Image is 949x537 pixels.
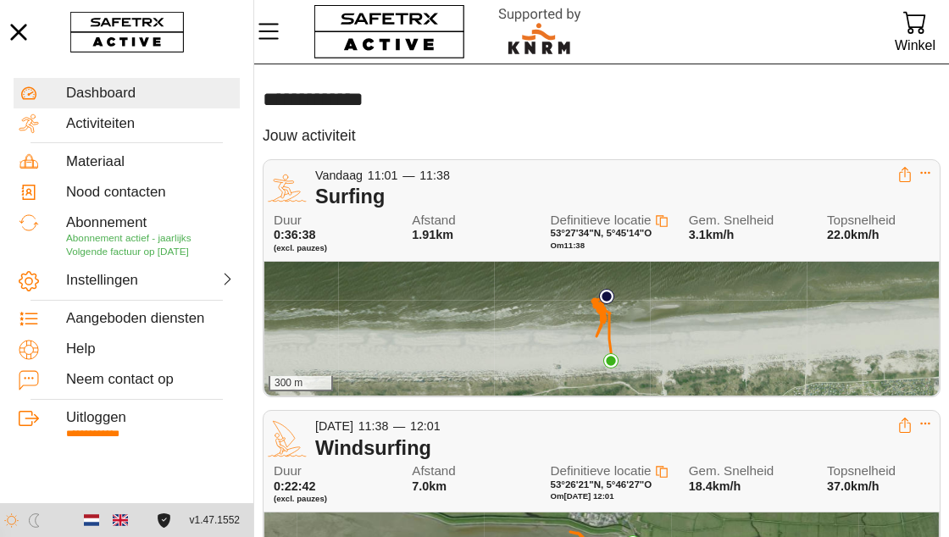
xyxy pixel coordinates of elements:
span: 3.1km/h [689,228,735,241]
span: Topsnelheid [827,213,935,228]
span: — [393,419,405,433]
span: 18.4km/h [689,479,741,493]
span: 22.0km/h [827,228,880,241]
h5: Jouw activiteit [263,126,356,146]
img: PathEnd.svg [603,353,619,368]
span: Gem. Snelheid [689,213,797,228]
span: 11:38 [358,419,389,433]
span: 12:01 [410,419,441,433]
div: Winkel [895,34,935,57]
span: 11:38 [419,169,450,182]
img: ModeDark.svg [27,513,42,528]
span: 1.91km [412,228,453,241]
img: Subscription.svg [19,213,39,233]
div: Neem contact op [66,371,235,388]
span: 7.0km [412,479,447,493]
div: Instellingen [66,272,147,289]
div: Aangeboden diensten [66,310,235,327]
span: — [402,169,414,182]
div: Surfing [315,185,897,208]
img: en.svg [113,512,128,528]
span: [DATE] [315,419,353,433]
span: 53°26'21"N, 5°46'27"O [551,479,652,490]
span: Topsnelheid [827,464,935,479]
button: Menu [254,14,297,49]
button: Expand [919,167,931,179]
div: Activiteiten [66,115,235,132]
span: Afstand [412,464,520,479]
img: ModeLight.svg [4,513,19,528]
div: 300 m [269,376,333,391]
div: Materiaal [66,153,235,170]
span: Vandaag [315,169,363,182]
span: 53°27'34"N, 5°45'14"O [551,228,652,238]
span: Gem. Snelheid [689,464,797,479]
img: PathStart.svg [599,289,614,304]
button: Dutch [77,506,106,534]
img: SURFING.svg [268,169,307,208]
div: Windsurfing [315,436,897,460]
img: Equipment.svg [19,152,39,172]
a: Licentieovereenkomst [153,513,175,528]
img: ContactUs.svg [19,370,39,390]
span: Duur [274,464,382,479]
span: (excl. pauzes) [274,494,382,504]
img: WIND_SURFING.svg [268,419,307,458]
img: Help.svg [19,340,39,360]
img: RescueLogo.svg [479,4,601,59]
button: Expand [919,418,931,429]
span: Afstand [412,213,520,228]
span: Om [DATE] 12:01 [551,491,614,501]
div: Abonnement [66,214,235,231]
span: Definitieve locatie [551,463,652,478]
button: v1.47.1552 [180,507,250,534]
span: v1.47.1552 [190,512,240,529]
div: Nood contacten [66,184,235,201]
img: nl.svg [84,512,99,528]
span: Duur [274,213,382,228]
span: 0:36:38 [274,228,316,241]
div: Help [66,340,235,357]
span: 11:01 [368,169,398,182]
span: Volgende factuur op [DATE] [66,246,189,257]
img: Activities.svg [19,113,39,134]
span: Om 11:38 [551,241,585,250]
span: Definitieve locatie [551,213,652,227]
div: Dashboard [66,85,235,102]
span: Abonnement actief - jaarlijks [66,232,191,243]
div: Uitloggen [66,409,235,426]
span: 0:22:42 [274,479,316,493]
span: 37.0km/h [827,479,880,493]
span: (excl. pauzes) [274,243,382,253]
button: English [106,506,135,534]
